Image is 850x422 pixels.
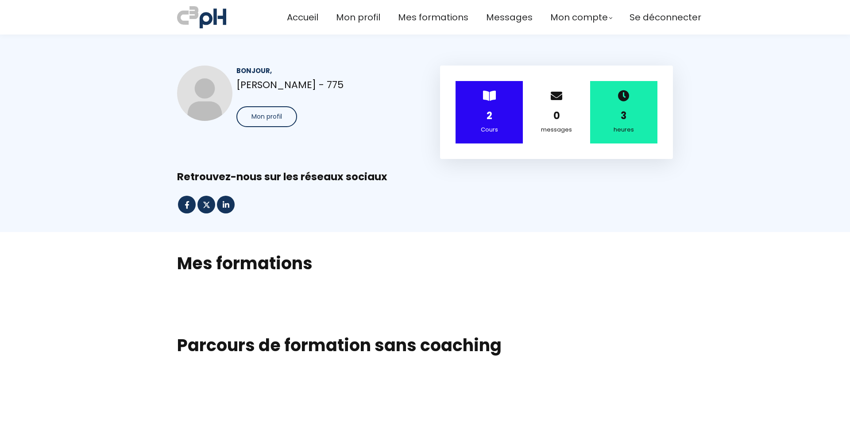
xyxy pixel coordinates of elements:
[177,4,226,30] img: a70bc7685e0efc0bd0b04b3506828469.jpeg
[251,112,282,121] span: Mon profil
[336,10,380,25] a: Mon profil
[177,66,232,121] img: 67e15c25111141680705addc.jpg
[236,77,410,93] p: [PERSON_NAME] - 775
[398,10,468,25] a: Mes formations
[287,10,318,25] a: Accueil
[467,125,512,135] div: Cours
[236,66,410,76] div: Bonjour,
[553,109,560,123] strong: 0
[534,125,579,135] div: messages
[177,170,673,184] div: Retrouvez-nous sur les réseaux sociaux
[456,81,523,143] div: >
[550,10,608,25] span: Mon compte
[601,125,646,135] div: heures
[177,252,673,275] h2: Mes formations
[487,109,492,123] strong: 2
[177,335,673,356] h1: Parcours de formation sans coaching
[486,10,533,25] a: Messages
[630,10,701,25] a: Se déconnecter
[236,106,297,127] button: Mon profil
[621,109,626,123] strong: 3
